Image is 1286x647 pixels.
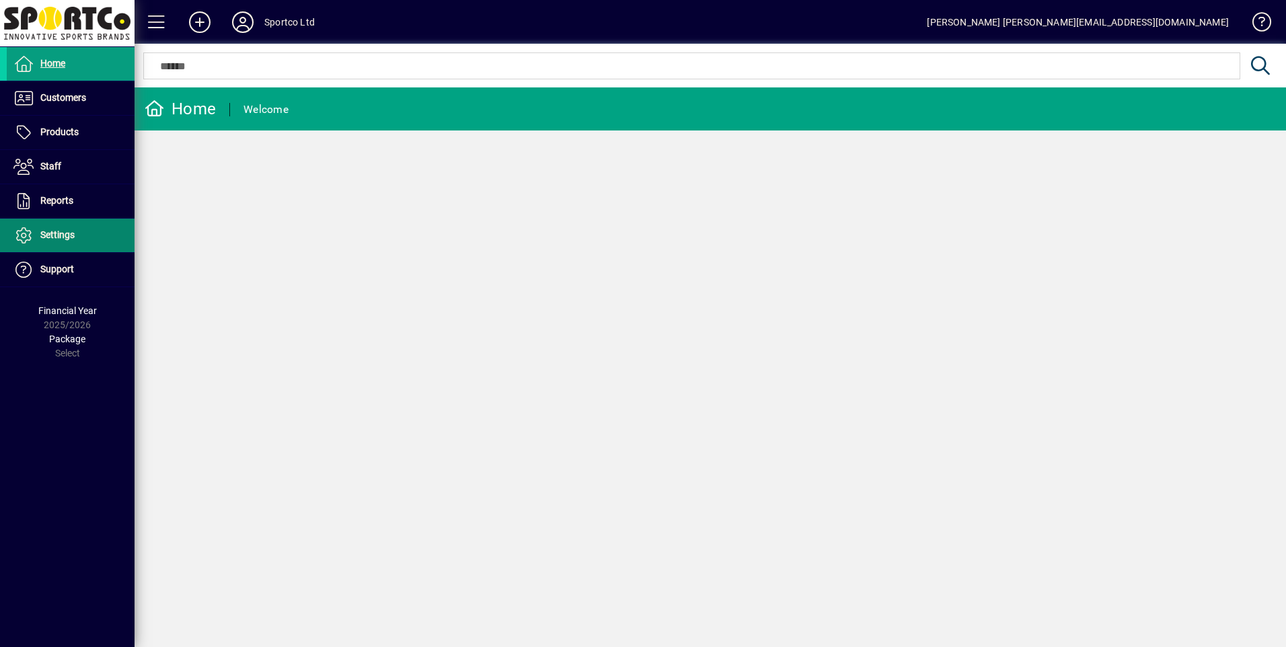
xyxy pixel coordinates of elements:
[243,99,289,120] div: Welcome
[40,58,65,69] span: Home
[221,10,264,34] button: Profile
[40,92,86,103] span: Customers
[40,126,79,137] span: Products
[40,264,74,274] span: Support
[145,98,216,120] div: Home
[1242,3,1269,46] a: Knowledge Base
[927,11,1229,33] div: [PERSON_NAME] [PERSON_NAME][EMAIL_ADDRESS][DOMAIN_NAME]
[178,10,221,34] button: Add
[7,81,135,115] a: Customers
[7,253,135,287] a: Support
[49,334,85,344] span: Package
[7,219,135,252] a: Settings
[40,161,61,172] span: Staff
[7,184,135,218] a: Reports
[264,11,315,33] div: Sportco Ltd
[7,116,135,149] a: Products
[7,150,135,184] a: Staff
[40,229,75,240] span: Settings
[40,195,73,206] span: Reports
[38,305,97,316] span: Financial Year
